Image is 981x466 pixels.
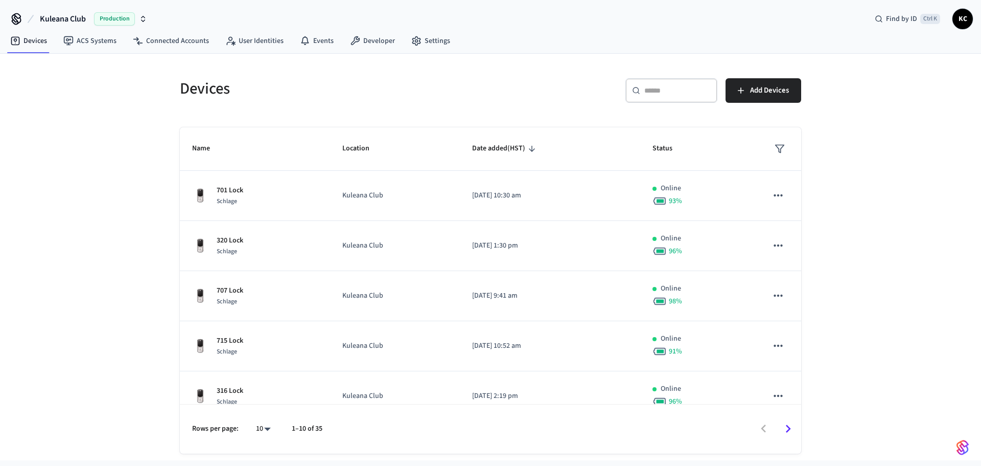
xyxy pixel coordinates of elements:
[192,238,208,254] img: Yale Assure Touchscreen Wifi Smart Lock, Satin Nickel, Front
[292,424,322,434] p: 1–10 of 35
[472,341,628,351] p: [DATE] 10:52 am
[661,283,681,294] p: Online
[192,288,208,304] img: Yale Assure Touchscreen Wifi Smart Lock, Satin Nickel, Front
[192,388,208,405] img: Yale Assure Touchscreen Wifi Smart Lock, Satin Nickel, Front
[217,386,243,396] p: 316 Lock
[342,190,448,201] p: Kuleana Club
[952,9,973,29] button: KC
[192,141,223,157] span: Name
[180,78,484,99] h5: Devices
[776,417,800,441] button: Go to next page
[2,32,55,50] a: Devices
[750,84,789,97] span: Add Devices
[886,14,917,24] span: Find by ID
[669,346,682,357] span: 91 %
[920,14,940,24] span: Ctrl K
[342,32,403,50] a: Developer
[192,424,239,434] p: Rows per page:
[217,285,243,296] p: 707 Lock
[726,78,801,103] button: Add Devices
[472,291,628,301] p: [DATE] 9:41 am
[55,32,125,50] a: ACS Systems
[342,240,448,251] p: Kuleana Club
[192,338,208,354] img: Yale Assure Touchscreen Wifi Smart Lock, Satin Nickel, Front
[342,391,448,402] p: Kuleana Club
[192,188,208,204] img: Yale Assure Touchscreen Wifi Smart Lock, Satin Nickel, Front
[217,297,237,306] span: Schlage
[342,341,448,351] p: Kuleana Club
[661,334,681,344] p: Online
[472,240,628,251] p: [DATE] 1:30 pm
[472,190,628,201] p: [DATE] 10:30 am
[217,336,243,346] p: 715 Lock
[953,10,972,28] span: KC
[669,396,682,407] span: 96 %
[342,141,383,157] span: Location
[217,347,237,356] span: Schlage
[217,185,243,196] p: 701 Lock
[217,397,237,406] span: Schlage
[661,384,681,394] p: Online
[292,32,342,50] a: Events
[472,391,628,402] p: [DATE] 2:19 pm
[217,197,237,206] span: Schlage
[661,233,681,244] p: Online
[217,235,243,246] p: 320 Lock
[217,32,292,50] a: User Identities
[125,32,217,50] a: Connected Accounts
[251,421,275,436] div: 10
[661,183,681,194] p: Online
[669,246,682,256] span: 96 %
[669,196,682,206] span: 93 %
[403,32,458,50] a: Settings
[217,247,237,256] span: Schlage
[342,291,448,301] p: Kuleana Club
[652,141,686,157] span: Status
[669,296,682,306] span: 98 %
[472,141,539,157] span: Date added(HST)
[956,439,969,456] img: SeamLogoGradient.69752ec5.svg
[867,10,948,28] div: Find by IDCtrl K
[94,12,135,26] span: Production
[40,13,86,25] span: Kuleana Club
